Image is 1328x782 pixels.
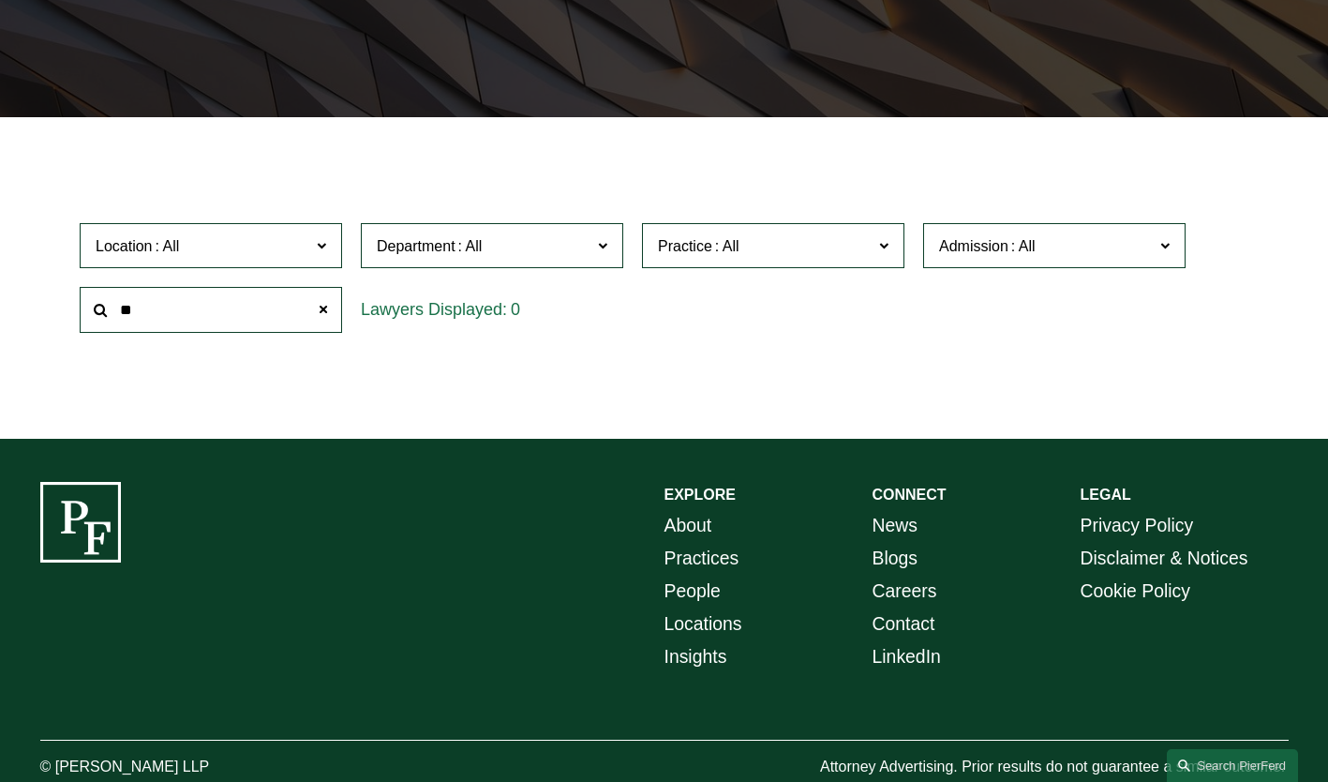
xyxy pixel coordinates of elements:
span: 0 [511,300,520,319]
p: Attorney Advertising. Prior results do not guarantee a similar outcome. [820,754,1289,781]
span: Department [377,238,455,254]
a: Disclaimer & Notices [1081,542,1248,575]
a: Cookie Policy [1081,575,1190,608]
a: Careers [873,575,937,608]
a: People [664,575,721,608]
span: Admission [939,238,1008,254]
a: Privacy Policy [1081,509,1194,542]
span: Practice [658,238,712,254]
a: Search this site [1167,749,1298,782]
span: Location [96,238,153,254]
a: Insights [664,640,727,673]
strong: LEGAL [1081,487,1131,503]
p: © [PERSON_NAME] LLP [40,754,301,781]
a: Contact [873,608,935,640]
a: Locations [664,608,742,640]
a: LinkedIn [873,640,941,673]
strong: CONNECT [873,487,947,503]
a: News [873,509,918,542]
a: Practices [664,542,739,575]
strong: EXPLORE [664,487,736,503]
a: About [664,509,712,542]
a: Blogs [873,542,918,575]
